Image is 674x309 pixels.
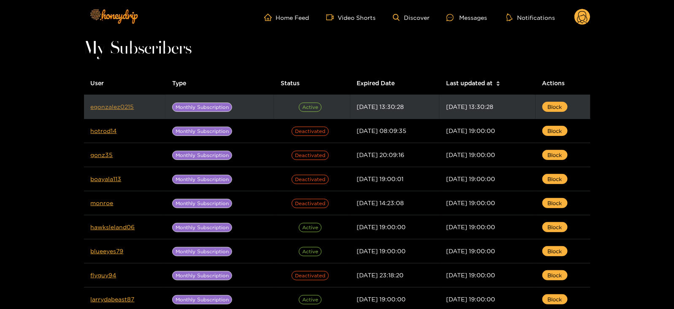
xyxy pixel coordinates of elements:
button: Block [542,294,568,304]
span: Monthly Subscription [172,127,232,136]
span: Monthly Subscription [172,199,232,208]
button: Block [542,126,568,136]
span: Block [548,247,562,255]
span: Active [299,247,322,256]
span: [DATE] 14:23:08 [357,200,404,206]
button: Block [542,102,568,112]
span: Monthly Subscription [172,247,232,256]
div: Messages [447,13,487,22]
span: [DATE] 19:00:00 [446,296,495,302]
a: Home Feed [264,14,309,21]
a: hotrod14 [91,127,117,134]
a: Video Shorts [326,14,376,21]
span: Monthly Subscription [172,271,232,280]
span: Block [548,103,562,111]
span: Deactivated [292,271,329,280]
span: [DATE] 19:00:00 [446,248,495,254]
span: Monthly Subscription [172,223,232,232]
span: Active [299,103,322,112]
span: Block [548,151,562,159]
span: Block [548,127,562,135]
span: Block [548,295,562,304]
th: Status [274,72,350,95]
button: Block [542,222,568,232]
button: Block [542,270,568,280]
button: Block [542,198,568,208]
a: gonz35 [91,152,113,158]
span: [DATE] 19:00:00 [446,200,495,206]
span: Deactivated [292,151,329,160]
a: larrydabeast87 [91,296,135,302]
th: Actions [536,72,590,95]
span: [DATE] 19:00:00 [446,152,495,158]
span: Deactivated [292,127,329,136]
a: boayala113 [91,176,122,182]
a: blueeyes79 [91,248,124,254]
span: Monthly Subscription [172,103,232,112]
span: [DATE] 19:00:00 [446,127,495,134]
span: Monthly Subscription [172,151,232,160]
span: caret-down [496,83,501,87]
span: Active [299,295,322,304]
button: Block [542,246,568,256]
span: [DATE] 19:00:00 [446,272,495,278]
span: [DATE] 19:00:00 [357,296,406,302]
span: [DATE] 19:00:00 [446,224,495,230]
a: monroe [91,200,114,206]
span: Active [299,223,322,232]
span: Monthly Subscription [172,295,232,304]
span: Block [548,223,562,231]
h1: My Subscribers [84,43,590,55]
span: [DATE] 13:30:28 [446,103,493,110]
a: flyguy94 [91,272,116,278]
span: [DATE] 20:09:16 [357,152,405,158]
span: Block [548,271,562,279]
a: hawksleland06 [91,224,135,230]
a: egonzalez0215 [91,103,134,110]
button: Notifications [504,13,558,22]
span: Block [548,199,562,207]
th: User [84,72,165,95]
span: home [264,14,276,21]
span: Deactivated [292,175,329,184]
span: [DATE] 23:18:20 [357,272,404,278]
span: [DATE] 19:00:00 [357,224,406,230]
span: [DATE] 19:00:01 [357,176,404,182]
span: Block [548,175,562,183]
span: caret-up [496,80,501,84]
a: Discover [393,14,430,21]
button: Block [542,174,568,184]
span: Last updated at [446,79,493,88]
span: video-camera [326,14,338,21]
span: [DATE] 19:00:00 [357,248,406,254]
span: Deactivated [292,199,329,208]
button: Block [542,150,568,160]
span: [DATE] 19:00:00 [446,176,495,182]
span: Monthly Subscription [172,175,232,184]
span: [DATE] 08:09:35 [357,127,407,134]
th: Type [165,72,274,95]
span: [DATE] 13:30:28 [357,103,404,110]
th: Expired Date [350,72,440,95]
